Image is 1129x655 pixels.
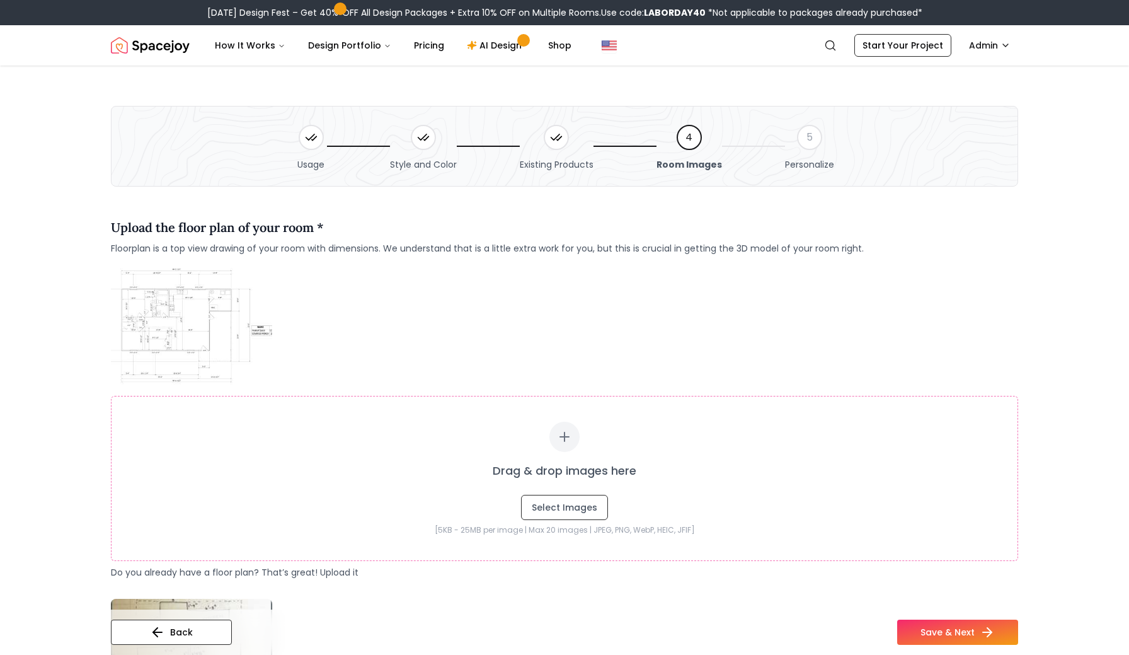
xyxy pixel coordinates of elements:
[111,242,864,255] span: Floorplan is a top view drawing of your room with dimensions. We understand that is a little extr...
[677,125,702,150] div: 4
[404,33,454,58] a: Pricing
[298,33,401,58] button: Design Portfolio
[111,218,864,237] h4: Upload the floor plan of your room *
[111,25,1018,66] nav: Global
[111,33,190,58] a: Spacejoy
[706,6,922,19] span: *Not applicable to packages already purchased*
[207,6,922,19] div: [DATE] Design Fest – Get 40% OFF All Design Packages + Extra 10% OFF on Multiple Rooms.
[205,33,295,58] button: How It Works
[205,33,582,58] nav: Main
[521,495,608,520] button: Select Images
[297,158,324,171] span: Usage
[961,34,1018,57] button: Admin
[601,6,706,19] span: Use code:
[111,265,272,386] img: Guide image
[390,158,457,171] span: Style and Color
[111,33,190,58] img: Spacejoy Logo
[602,38,617,53] img: United States
[644,6,706,19] b: LABORDAY40
[137,525,992,535] p: [5KB - 25MB per image | Max 20 images | JPEG, PNG, WebP, HEIC, JFIF]
[111,566,1018,579] p: Do you already have a floor plan? That’s great! Upload it
[111,620,232,645] button: Back
[538,33,582,58] a: Shop
[457,33,536,58] a: AI Design
[797,125,822,150] div: 5
[520,158,593,171] span: Existing Products
[897,620,1018,645] button: Save & Next
[656,158,722,171] span: Room Images
[493,462,636,480] p: Drag & drop images here
[785,158,834,171] span: Personalize
[854,34,951,57] a: Start Your Project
